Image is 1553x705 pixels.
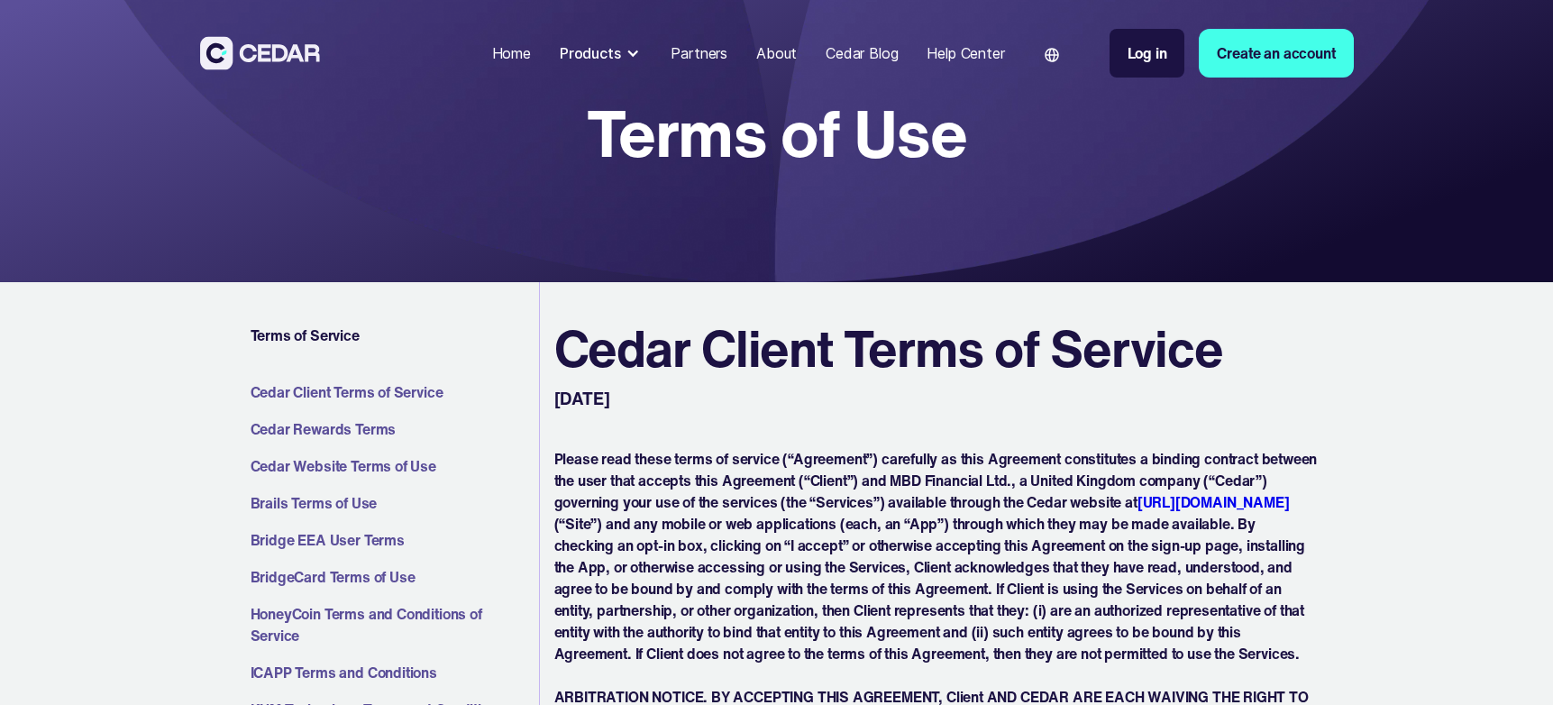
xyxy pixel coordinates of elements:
[492,42,531,64] div: Home
[826,42,898,64] div: Cedar Blog
[554,664,1318,686] p: ‍
[485,33,538,73] a: Home
[554,448,1318,664] p: Please read these terms of service (“ ”) carefully as this Agreement constitutes a binding contra...
[565,513,590,535] strong: Site
[818,33,905,73] a: Cedar Blog
[560,42,621,64] div: Products
[749,33,804,73] a: About
[251,418,532,440] a: Cedar Rewards Terms
[1137,491,1290,513] a: [URL][DOMAIN_NAME]
[251,662,532,683] a: ICAPP Terms and Conditions
[554,386,614,412] p: [DATE]
[1215,470,1256,491] strong: Cedar
[1045,48,1059,62] img: world icon
[251,455,532,477] a: Cedar Website Terms of Use
[793,448,866,470] strong: Agreement
[1128,42,1167,64] div: Log in
[810,470,847,491] strong: Client
[919,33,1011,73] a: Help Center
[553,35,650,71] div: Products
[909,513,937,535] strong: App
[1199,29,1353,78] a: Create an account
[756,42,797,64] div: About
[816,491,873,513] strong: Services
[251,566,532,588] a: BridgeCard Terms of Use
[251,381,532,403] a: Cedar Client Terms of Service
[1110,29,1185,78] a: Log in
[927,42,1004,64] div: Help Center
[251,603,532,646] a: HoneyCoin Terms and Conditions of Service
[663,33,735,73] a: Partners
[251,325,532,345] h4: Terms of Service
[251,529,532,551] a: Bridge EEA User Terms
[251,492,532,514] a: Brails Terms of Use
[671,42,727,64] div: Partners
[554,318,1223,379] h2: Cedar Client Terms of Service
[587,102,966,165] h1: Terms of Use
